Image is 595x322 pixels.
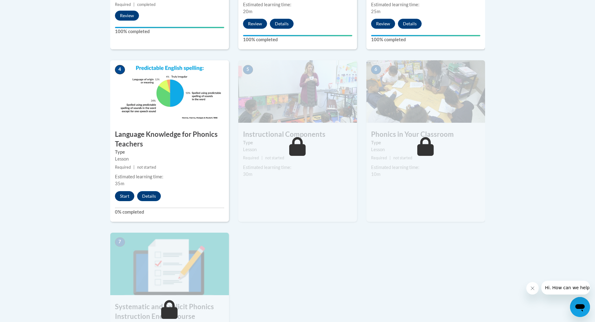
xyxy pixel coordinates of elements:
span: not started [137,165,156,170]
div: Estimated learning time: [115,173,224,180]
button: Review [371,19,395,29]
span: 6 [371,65,381,74]
div: Your progress [371,35,480,36]
span: Hi. How can we help? [4,4,51,9]
span: not started [265,156,284,160]
span: | [133,165,135,170]
iframe: Button to launch messaging window [570,297,590,317]
div: Estimated learning time: [371,1,480,8]
span: 10m [371,171,380,177]
span: Required [243,156,259,160]
label: Type [243,139,352,146]
label: 100% completed [243,36,352,43]
iframe: Close message [526,282,539,295]
button: Details [398,19,422,29]
label: 100% completed [115,28,224,35]
div: Estimated learning time: [371,164,480,171]
span: not started [393,156,412,160]
span: | [389,156,391,160]
button: Details [137,191,161,201]
span: 7 [115,237,125,247]
div: Your progress [115,27,224,28]
div: Lesson [243,146,352,153]
button: Details [270,19,294,29]
button: Start [115,191,134,201]
label: 100% completed [371,36,480,43]
div: Estimated learning time: [243,1,352,8]
span: Required [371,156,387,160]
div: Lesson [115,156,224,162]
div: Lesson [371,146,480,153]
label: 0% completed [115,209,224,215]
label: Type [115,149,224,156]
span: 4 [115,65,125,74]
label: Type [371,139,480,146]
h3: Instructional Components [238,130,357,139]
h3: Language Knowledge for Phonics Teachers [110,130,229,149]
h3: Phonics in Your Classroom [366,130,485,139]
span: | [261,156,263,160]
img: Course Image [110,60,229,123]
button: Review [243,19,267,29]
span: Required [115,2,131,7]
span: completed [137,2,156,7]
iframe: Message from company [541,281,590,295]
div: Your progress [243,35,352,36]
span: | [133,2,135,7]
span: 20m [243,9,252,14]
button: Review [115,11,139,21]
span: 35m [115,181,124,186]
div: Estimated learning time: [243,164,352,171]
span: 30m [243,171,252,177]
img: Course Image [366,60,485,123]
img: Course Image [238,60,357,123]
span: 25m [371,9,380,14]
span: 5 [243,65,253,74]
img: Course Image [110,233,229,295]
span: Required [115,165,131,170]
